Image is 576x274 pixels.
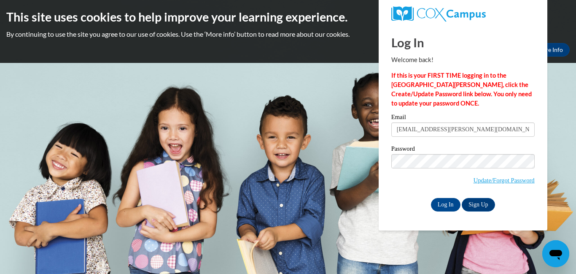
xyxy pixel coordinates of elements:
img: COX Campus [391,6,486,22]
strong: If this is your FIRST TIME logging in to the [GEOGRAPHIC_DATA][PERSON_NAME], click the Create/Upd... [391,72,532,107]
a: Sign Up [462,198,495,212]
a: COX Campus [391,6,535,22]
iframe: Button to launch messaging window [542,240,569,267]
label: Password [391,146,535,154]
p: Welcome back! [391,55,535,65]
input: Log In [431,198,460,212]
p: By continuing to use the site you agree to our use of cookies. Use the ‘More info’ button to read... [6,30,570,39]
a: More Info [530,43,570,57]
h2: This site uses cookies to help improve your learning experience. [6,8,570,25]
h1: Log In [391,34,535,51]
a: Update/Forgot Password [474,177,535,184]
label: Email [391,114,535,122]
